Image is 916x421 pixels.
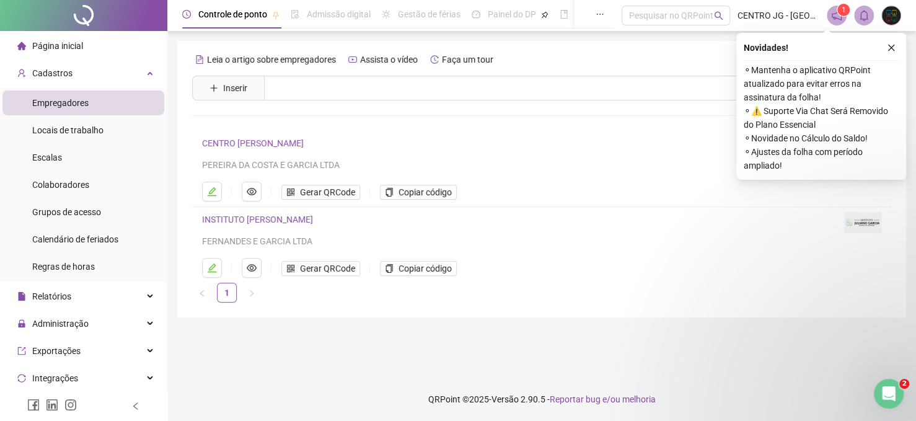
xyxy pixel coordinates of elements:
[442,55,493,64] span: Faça um tour
[242,283,262,303] li: Próxima página
[17,292,26,301] span: file
[32,262,95,272] span: Regras de horas
[286,264,295,273] span: qrcode
[385,188,394,197] span: copy
[744,131,899,145] span: ⚬ Novidade no Cálculo do Saldo!
[385,264,394,273] span: copy
[714,11,723,20] span: search
[209,84,218,92] span: plus
[32,346,81,356] span: Exportações
[842,6,846,14] span: 1
[887,43,896,52] span: close
[32,98,89,108] span: Empregadores
[17,42,26,50] span: home
[17,347,26,355] span: export
[32,319,89,329] span: Administração
[430,55,439,64] span: history
[380,261,457,276] button: Copiar código
[541,11,548,19] span: pushpin
[899,379,909,389] span: 2
[307,9,371,19] span: Admissão digital
[218,283,236,302] a: 1
[198,290,206,297] span: left
[550,394,656,404] span: Reportar bug e/ou melhoria
[248,290,255,297] span: right
[17,69,26,78] span: user-add
[348,55,357,64] span: youtube
[32,373,78,383] span: Integrações
[195,55,204,64] span: file-text
[32,291,71,301] span: Relatórios
[46,399,58,411] span: linkedin
[281,261,360,276] button: Gerar QRCode
[874,379,904,409] iframe: Intercom live chat
[207,55,336,64] span: Leia o artigo sobre empregadores
[198,9,267,19] span: Controle de ponto
[207,263,217,273] span: edit
[399,262,452,275] span: Copiar código
[831,10,842,21] span: notification
[32,68,73,78] span: Cadastros
[167,378,916,421] footer: QRPoint © 2025 - 2.90.5 -
[744,104,899,131] span: ⚬ ⚠️ Suporte Via Chat Será Removido do Plano Essencial
[837,4,850,16] sup: 1
[217,283,237,303] li: 1
[380,185,457,200] button: Copiar código
[744,63,899,104] span: ⚬ Mantenha o aplicativo QRPoint atualizado para evitar erros na assinatura da folha!
[744,145,899,172] span: ⚬ Ajustes da folha com período ampliado!
[382,10,390,19] span: sun
[399,185,452,199] span: Copiar código
[131,402,140,410] span: left
[17,374,26,383] span: sync
[247,263,257,273] span: eye
[32,153,62,162] span: Escalas
[202,138,304,148] a: CENTRO [PERSON_NAME]
[202,158,829,172] div: PEREIRA DA COSTA E GARCIA LTDA
[560,10,568,19] span: book
[398,9,460,19] span: Gestão de férias
[64,399,77,411] span: instagram
[202,215,313,224] a: INSTITUTO [PERSON_NAME]
[242,283,262,303] button: right
[596,10,604,19] span: ellipsis
[202,234,829,248] div: FERNANDES E GARCIA LTDA
[182,10,191,19] span: clock-circle
[272,11,280,19] span: pushpin
[858,10,870,21] span: bell
[882,6,901,25] img: 12779
[192,283,212,303] li: Página anterior
[300,185,355,199] span: Gerar QRCode
[488,9,536,19] span: Painel do DP
[32,125,103,135] span: Locais de trabalho
[844,212,881,233] img: logo
[207,187,217,197] span: edit
[32,180,89,190] span: Colaboradores
[192,283,212,303] button: left
[27,399,40,411] span: facebook
[200,78,257,98] button: Inserir
[286,188,295,197] span: qrcode
[472,10,480,19] span: dashboard
[300,262,355,275] span: Gerar QRCode
[281,185,360,200] button: Gerar QRCode
[17,319,26,328] span: lock
[223,81,247,95] span: Inserir
[360,55,418,64] span: Assista o vídeo
[291,10,299,19] span: file-done
[744,41,788,55] span: Novidades !
[32,234,118,244] span: Calendário de feriados
[738,9,819,22] span: CENTRO JG - [GEOGRAPHIC_DATA]
[491,394,519,404] span: Versão
[32,207,101,217] span: Grupos de acesso
[32,41,83,51] span: Página inicial
[247,187,257,197] span: eye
